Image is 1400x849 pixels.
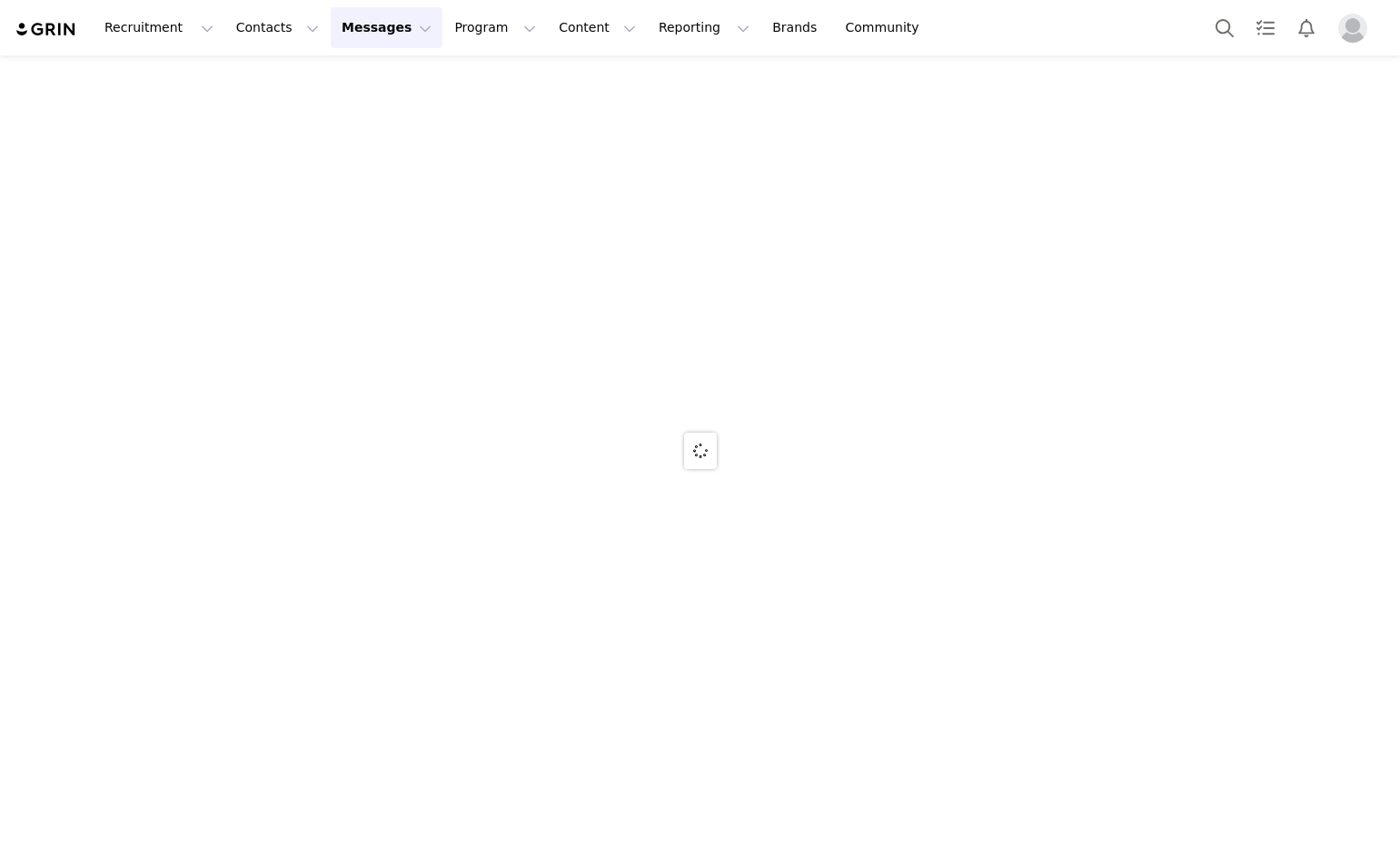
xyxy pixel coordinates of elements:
button: Content [548,7,647,48]
button: Search [1205,7,1245,48]
button: Messages [331,7,442,48]
button: Recruitment [94,7,224,48]
a: Community [835,7,938,48]
a: Brands [761,7,833,48]
button: Profile [1327,14,1385,43]
img: placeholder-profile.jpg [1338,14,1367,43]
button: Notifications [1286,7,1326,48]
a: Tasks [1246,7,1286,48]
button: Reporting [648,7,760,48]
button: Program [443,7,547,48]
img: grin logo [15,21,78,38]
button: Contacts [225,7,330,48]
